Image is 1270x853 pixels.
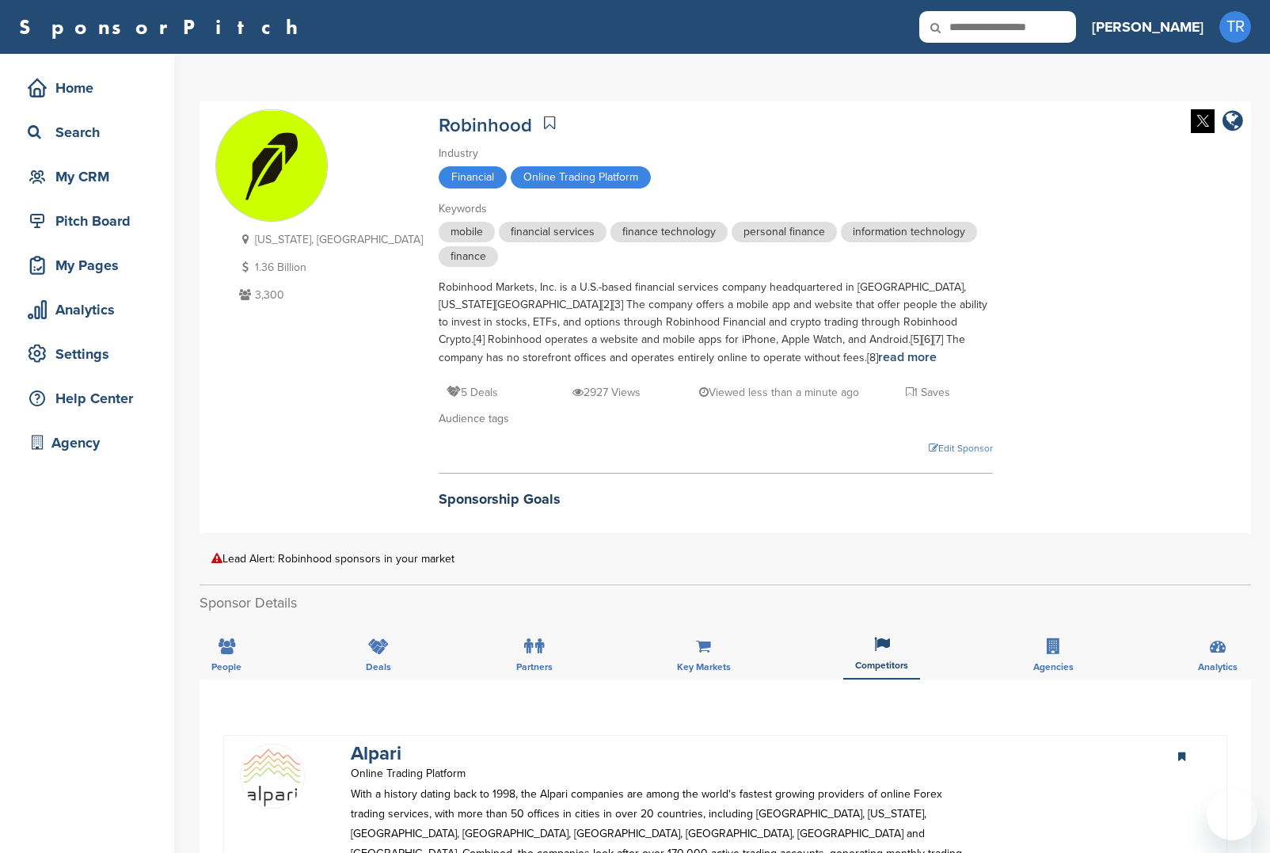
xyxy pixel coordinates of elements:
[499,222,606,242] span: financial services
[447,383,498,402] p: 5 Deals
[439,200,993,218] div: Keywords
[677,662,731,672] span: Key Markets
[1033,662,1074,672] span: Agencies
[16,114,158,150] a: Search
[439,114,532,137] a: Robinhood
[610,222,728,242] span: finance technology
[699,383,859,402] p: Viewed less than a minute ago
[439,440,993,457] a: Edit Sponsor
[24,340,158,368] div: Settings
[439,246,498,267] span: finance
[351,742,401,765] a: Alpari
[16,336,158,372] a: Settings
[351,764,466,783] p: Online Trading Platform
[439,410,993,428] div: Audience tags
[1198,662,1238,672] span: Analytics
[24,74,158,102] div: Home
[211,662,241,672] span: People
[16,425,158,461] a: Agency
[439,489,993,510] h2: Sponsorship Goals
[439,222,495,242] span: mobile
[235,257,423,277] p: 1.36 Billion
[511,166,651,188] span: Online Trading Platform
[24,384,158,413] div: Help Center
[19,17,308,37] a: SponsorPitch
[24,207,158,235] div: Pitch Board
[216,111,327,222] img: Sponsorpitch & Robinhood
[855,661,908,670] span: Competitors
[24,428,158,457] div: Agency
[241,744,304,808] img: Open uri20141112 50798 mtq64e
[732,222,837,242] span: personal finance
[16,291,158,328] a: Analytics
[200,592,1251,614] h2: Sponsor Details
[211,553,1239,565] div: Lead Alert: Robinhood sponsors in your market
[24,162,158,191] div: My CRM
[16,247,158,284] a: My Pages
[1219,11,1251,43] span: TR
[906,383,950,402] p: 1 Saves
[1092,16,1203,38] h3: [PERSON_NAME]
[1207,790,1257,840] iframe: Button to launch messaging window
[16,70,158,106] a: Home
[24,295,158,324] div: Analytics
[1191,109,1215,133] img: Twitter white
[24,118,158,147] div: Search
[1222,109,1243,135] a: company link
[439,145,993,162] div: Industry
[439,279,993,367] div: Robinhood Markets, Inc. is a U.S.-based financial services company headquartered in [GEOGRAPHIC_D...
[878,349,937,365] a: read more
[516,662,553,672] span: Partners
[235,285,423,305] p: 3,300
[366,662,391,672] span: Deals
[572,383,641,402] p: 2927 Views
[16,158,158,195] a: My CRM
[1092,10,1203,44] a: [PERSON_NAME]
[24,251,158,280] div: My Pages
[16,380,158,417] a: Help Center
[235,230,423,249] p: [US_STATE], [GEOGRAPHIC_DATA]
[841,222,977,242] span: information technology
[16,203,158,239] a: Pitch Board
[439,166,507,188] span: Financial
